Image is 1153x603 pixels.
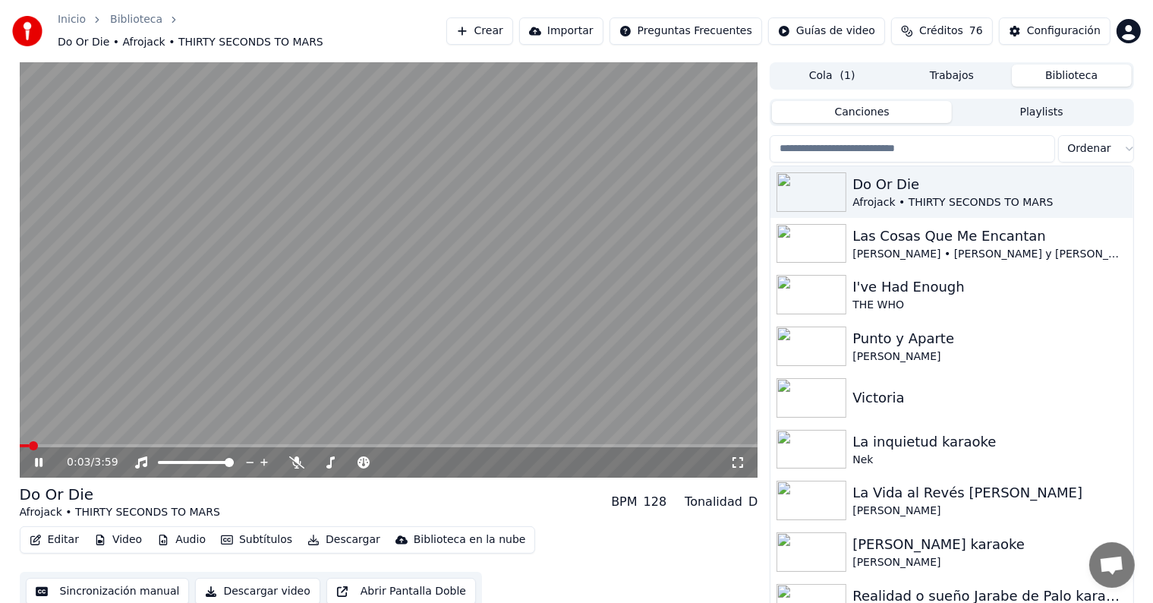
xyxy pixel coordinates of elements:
div: Afrojack • THIRTY SECONDS TO MARS [852,195,1126,210]
span: Do Or Die • Afrojack • THIRTY SECONDS TO MARS [58,35,323,50]
a: Inicio [58,12,86,27]
button: Playlists [952,101,1132,123]
div: [PERSON_NAME] • [PERSON_NAME] y [PERSON_NAME] [852,247,1126,262]
div: THE WHO [852,298,1126,313]
a: Biblioteca [110,12,162,27]
button: Trabajos [892,65,1012,87]
div: La Vida al Revés [PERSON_NAME] [852,482,1126,504]
button: Descargar [301,529,386,551]
button: Editar [24,529,85,551]
span: ( 1 ) [840,68,855,84]
button: Preguntas Frecuentes [610,17,762,45]
button: Biblioteca [1012,65,1132,87]
div: [PERSON_NAME] [852,555,1126,570]
button: Subtítulos [215,529,298,551]
div: Configuración [1027,24,1101,39]
div: Biblioteca en la nube [414,532,526,548]
div: La inquietud karaoke [852,431,1126,453]
button: Canciones [772,101,952,123]
div: Chat abierto [1089,542,1135,588]
div: Las Cosas Que Me Encantan [852,226,1126,247]
div: BPM [611,493,637,511]
div: [PERSON_NAME] [852,504,1126,519]
div: [PERSON_NAME] [852,349,1126,365]
div: 128 [644,493,667,511]
span: 3:59 [94,455,118,470]
span: Créditos [919,24,963,39]
button: Video [88,529,148,551]
div: [PERSON_NAME] karaoke [852,534,1126,555]
span: 0:03 [67,455,90,470]
div: Victoria [852,387,1126,409]
button: Crear [446,17,513,45]
div: / [67,455,103,470]
div: Do Or Die [20,484,220,505]
button: Cola [772,65,892,87]
button: Guías de video [768,17,885,45]
div: I've Had Enough [852,276,1126,298]
div: Tonalidad [685,493,742,511]
div: Do Or Die [852,174,1126,195]
nav: breadcrumb [58,12,446,50]
button: Audio [151,529,212,551]
div: Nek [852,453,1126,468]
span: Ordenar [1068,141,1111,156]
span: 76 [969,24,983,39]
div: D [748,493,758,511]
div: Punto y Aparte [852,328,1126,349]
div: Afrojack • THIRTY SECONDS TO MARS [20,505,220,520]
button: Configuración [999,17,1110,45]
img: youka [12,16,43,46]
button: Créditos76 [891,17,993,45]
button: Importar [519,17,603,45]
